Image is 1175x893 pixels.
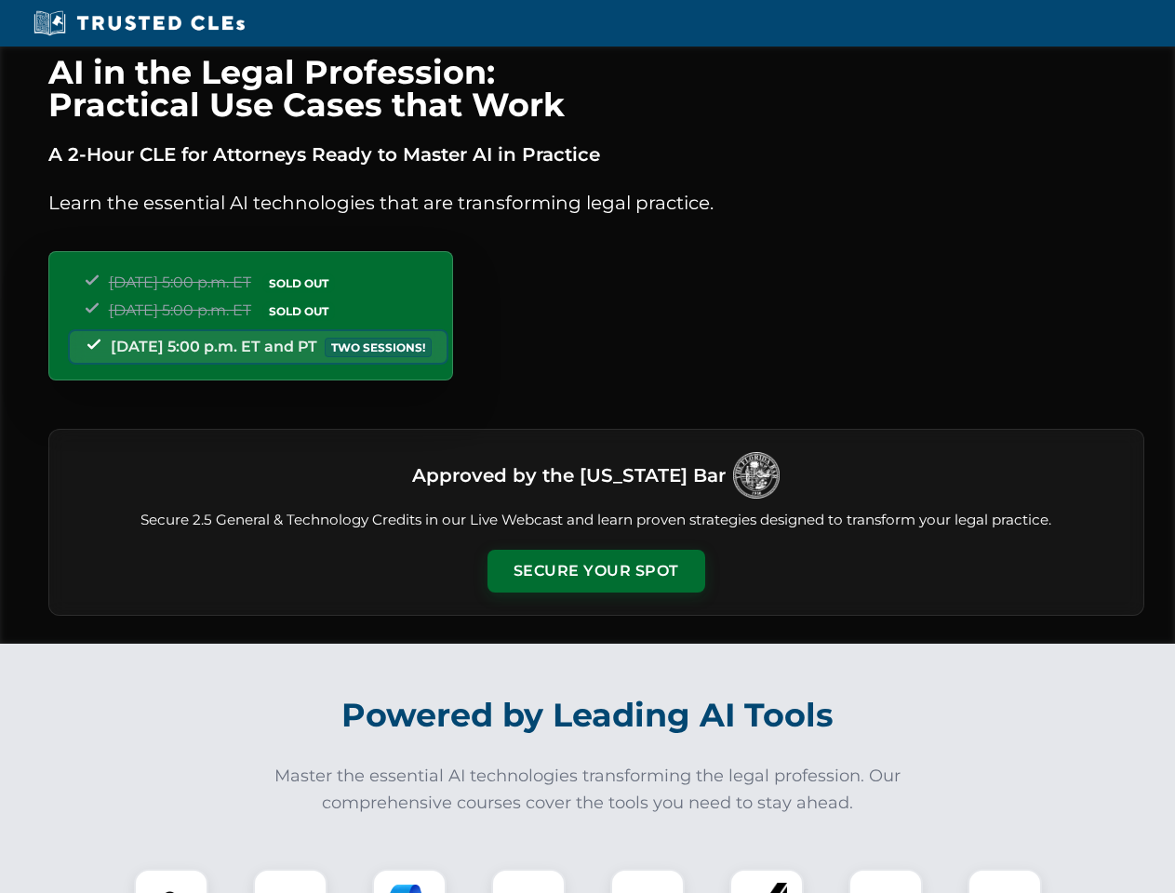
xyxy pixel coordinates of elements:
span: [DATE] 5:00 p.m. ET [109,273,251,291]
h1: AI in the Legal Profession: Practical Use Cases that Work [48,56,1144,121]
span: SOLD OUT [262,273,335,293]
p: A 2-Hour CLE for Attorneys Ready to Master AI in Practice [48,140,1144,169]
span: [DATE] 5:00 p.m. ET [109,301,251,319]
h2: Powered by Leading AI Tools [73,683,1103,748]
img: Trusted CLEs [28,9,250,37]
p: Learn the essential AI technologies that are transforming legal practice. [48,188,1144,218]
p: Master the essential AI technologies transforming the legal profession. Our comprehensive courses... [262,763,914,817]
button: Secure Your Spot [487,550,705,593]
p: Secure 2.5 General & Technology Credits in our Live Webcast and learn proven strategies designed ... [72,510,1121,531]
span: SOLD OUT [262,301,335,321]
img: Logo [733,452,780,499]
h3: Approved by the [US_STATE] Bar [412,459,726,492]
